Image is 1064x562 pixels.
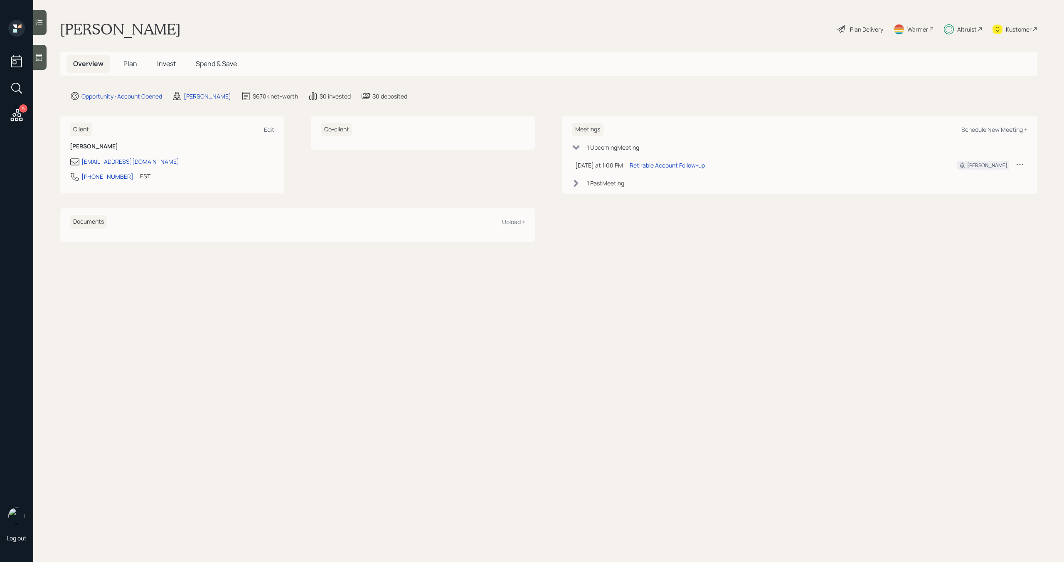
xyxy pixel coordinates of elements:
[575,161,623,170] div: [DATE] at 1:00 PM
[60,20,181,38] h1: [PERSON_NAME]
[253,92,298,101] div: $670k net-worth
[81,172,133,181] div: [PHONE_NUMBER]
[850,25,883,34] div: Plan Delivery
[196,59,237,68] span: Spend & Save
[1006,25,1032,34] div: Kustomer
[70,215,107,229] h6: Documents
[321,123,352,136] h6: Co-client
[184,92,231,101] div: [PERSON_NAME]
[123,59,137,68] span: Plan
[320,92,351,101] div: $0 invested
[572,123,603,136] h6: Meetings
[587,179,624,187] div: 1 Past Meeting
[264,126,274,133] div: Edit
[957,25,977,34] div: Altruist
[70,143,274,150] h6: [PERSON_NAME]
[630,161,705,170] div: Retirable Account Follow-up
[157,59,176,68] span: Invest
[73,59,103,68] span: Overview
[502,218,525,226] div: Upload +
[19,104,27,113] div: 9
[961,126,1027,133] div: Schedule New Meeting +
[81,92,162,101] div: Opportunity · Account Opened
[907,25,928,34] div: Warmer
[8,508,25,524] img: michael-russo-headshot.png
[372,92,407,101] div: $0 deposited
[140,172,150,180] div: EST
[70,123,92,136] h6: Client
[7,534,27,542] div: Log out
[587,143,639,152] div: 1 Upcoming Meeting
[967,162,1007,169] div: [PERSON_NAME]
[81,157,179,166] div: [EMAIL_ADDRESS][DOMAIN_NAME]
